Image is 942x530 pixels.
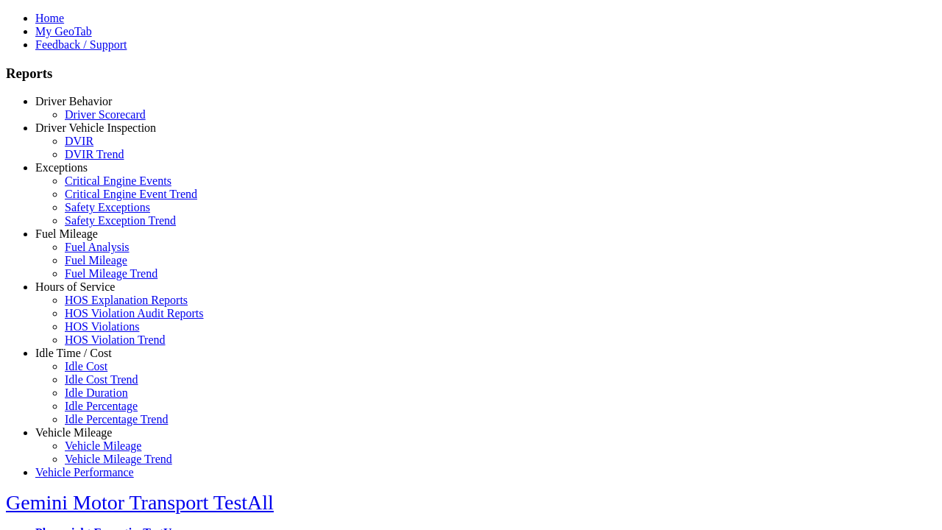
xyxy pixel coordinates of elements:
[65,148,124,160] a: DVIR Trend
[65,333,166,346] a: HOS Violation Trend
[65,201,150,213] a: Safety Exceptions
[65,174,171,187] a: Critical Engine Events
[65,294,188,306] a: HOS Explanation Reports
[65,413,168,425] a: Idle Percentage Trend
[65,360,107,372] a: Idle Cost
[65,320,139,333] a: HOS Violations
[35,227,98,240] a: Fuel Mileage
[35,347,112,359] a: Idle Time / Cost
[65,373,138,386] a: Idle Cost Trend
[65,241,130,253] a: Fuel Analysis
[35,466,134,478] a: Vehicle Performance
[65,439,141,452] a: Vehicle Mileage
[65,135,93,147] a: DVIR
[6,66,936,82] h3: Reports
[65,254,127,266] a: Fuel Mileage
[65,386,128,399] a: Idle Duration
[65,453,172,465] a: Vehicle Mileage Trend
[65,108,146,121] a: Driver Scorecard
[35,280,115,293] a: Hours of Service
[65,188,197,200] a: Critical Engine Event Trend
[35,121,156,134] a: Driver Vehicle Inspection
[65,214,176,227] a: Safety Exception Trend
[35,12,64,24] a: Home
[35,38,127,51] a: Feedback / Support
[65,400,138,412] a: Idle Percentage
[35,95,112,107] a: Driver Behavior
[65,267,157,280] a: Fuel Mileage Trend
[35,426,112,439] a: Vehicle Mileage
[35,161,88,174] a: Exceptions
[35,25,92,38] a: My GeoTab
[65,307,204,319] a: HOS Violation Audit Reports
[6,491,274,514] a: Gemini Motor Transport TestAll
